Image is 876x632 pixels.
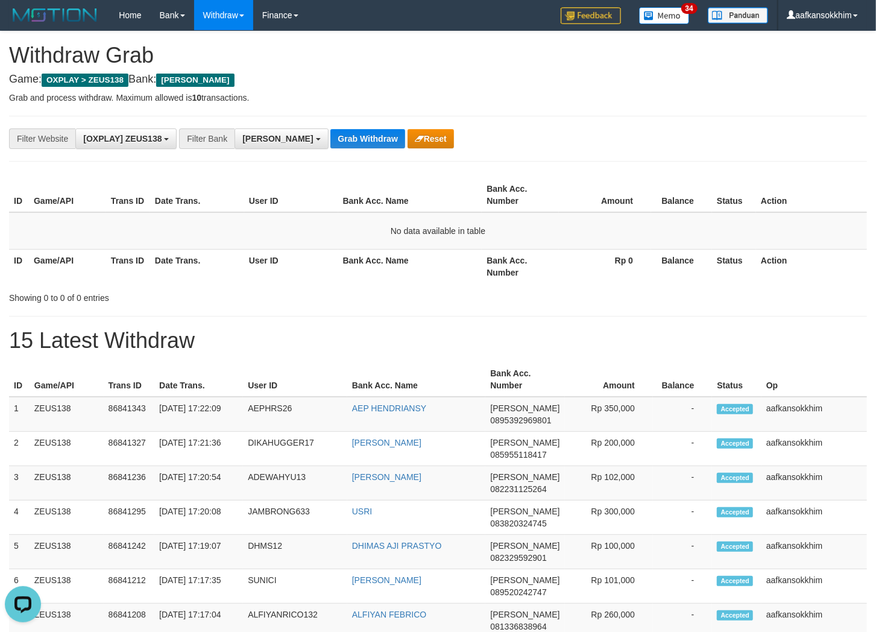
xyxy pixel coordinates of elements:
[104,466,155,501] td: 86841236
[243,535,347,569] td: DHMS12
[243,569,347,604] td: SUNICI
[490,587,546,597] span: Copy 089520242747 to clipboard
[104,397,155,432] td: 86841343
[717,542,753,552] span: Accepted
[653,569,712,604] td: -
[352,438,421,447] a: [PERSON_NAME]
[761,466,867,501] td: aafkansokkhim
[761,569,867,604] td: aafkansokkhim
[653,432,712,466] td: -
[761,432,867,466] td: aafkansokkhim
[490,472,559,482] span: [PERSON_NAME]
[712,249,756,283] th: Status
[83,134,162,144] span: [OXPLAY] ZEUS138
[761,397,867,432] td: aafkansokkhim
[156,74,234,87] span: [PERSON_NAME]
[717,473,753,483] span: Accepted
[9,535,30,569] td: 5
[565,432,653,466] td: Rp 200,000
[243,362,347,397] th: User ID
[717,404,753,414] span: Accepted
[490,507,559,516] span: [PERSON_NAME]
[490,519,546,528] span: Copy 083820324745 to clipboard
[490,541,559,551] span: [PERSON_NAME]
[9,501,30,535] td: 4
[154,501,243,535] td: [DATE] 17:20:08
[242,134,313,144] span: [PERSON_NAME]
[717,438,753,449] span: Accepted
[490,622,546,631] span: Copy 081336838964 to clipboard
[9,74,867,86] h4: Game: Bank:
[482,178,559,212] th: Bank Acc. Number
[559,178,651,212] th: Amount
[42,74,128,87] span: OXPLAY > ZEUS138
[347,362,486,397] th: Bank Acc. Name
[756,249,867,283] th: Action
[154,535,243,569] td: [DATE] 17:19:07
[30,466,104,501] td: ZEUS138
[154,397,243,432] td: [DATE] 17:22:09
[653,501,712,535] td: -
[9,43,867,68] h1: Withdraw Grab
[717,507,753,517] span: Accepted
[30,362,104,397] th: Game/API
[75,128,177,149] button: [OXPLAY] ZEUS138
[104,501,155,535] td: 86841295
[565,501,653,535] td: Rp 300,000
[243,397,347,432] td: AEPHRS26
[30,397,104,432] td: ZEUS138
[561,7,621,24] img: Feedback.jpg
[653,397,712,432] td: -
[104,535,155,569] td: 86841242
[712,178,756,212] th: Status
[30,501,104,535] td: ZEUS138
[9,569,30,604] td: 6
[352,610,426,619] a: ALFIYAN FEBRICO
[352,541,442,551] a: DHIMAS AJI PRASTYO
[338,178,482,212] th: Bank Acc. Name
[30,569,104,604] td: ZEUS138
[244,249,338,283] th: User ID
[352,575,421,585] a: [PERSON_NAME]
[9,329,867,353] h1: 15 Latest Withdraw
[29,178,106,212] th: Game/API
[154,362,243,397] th: Date Trans.
[244,178,338,212] th: User ID
[9,212,867,250] td: No data available in table
[154,569,243,604] td: [DATE] 17:17:35
[179,128,235,149] div: Filter Bank
[104,362,155,397] th: Trans ID
[761,535,867,569] td: aafkansokkhim
[408,129,454,148] button: Reset
[154,432,243,466] td: [DATE] 17:21:36
[330,129,405,148] button: Grab Withdraw
[243,501,347,535] td: JAMBRONG633
[651,178,712,212] th: Balance
[490,416,551,425] span: Copy 0895392969801 to clipboard
[565,362,653,397] th: Amount
[9,178,29,212] th: ID
[712,362,761,397] th: Status
[106,249,150,283] th: Trans ID
[104,569,155,604] td: 86841212
[9,466,30,501] td: 3
[243,466,347,501] td: ADEWAHYU13
[490,438,559,447] span: [PERSON_NAME]
[9,287,356,304] div: Showing 0 to 0 of 0 entries
[243,432,347,466] td: DIKAHUGGER17
[9,6,101,24] img: MOTION_logo.png
[29,249,106,283] th: Game/API
[9,432,30,466] td: 2
[9,92,867,104] p: Grab and process withdraw. Maximum allowed is transactions.
[565,569,653,604] td: Rp 101,000
[485,362,564,397] th: Bank Acc. Number
[681,3,698,14] span: 34
[717,576,753,586] span: Accepted
[653,535,712,569] td: -
[490,450,546,460] span: Copy 085955118417 to clipboard
[651,249,712,283] th: Balance
[565,466,653,501] td: Rp 102,000
[192,93,201,103] strong: 10
[653,466,712,501] td: -
[352,472,421,482] a: [PERSON_NAME]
